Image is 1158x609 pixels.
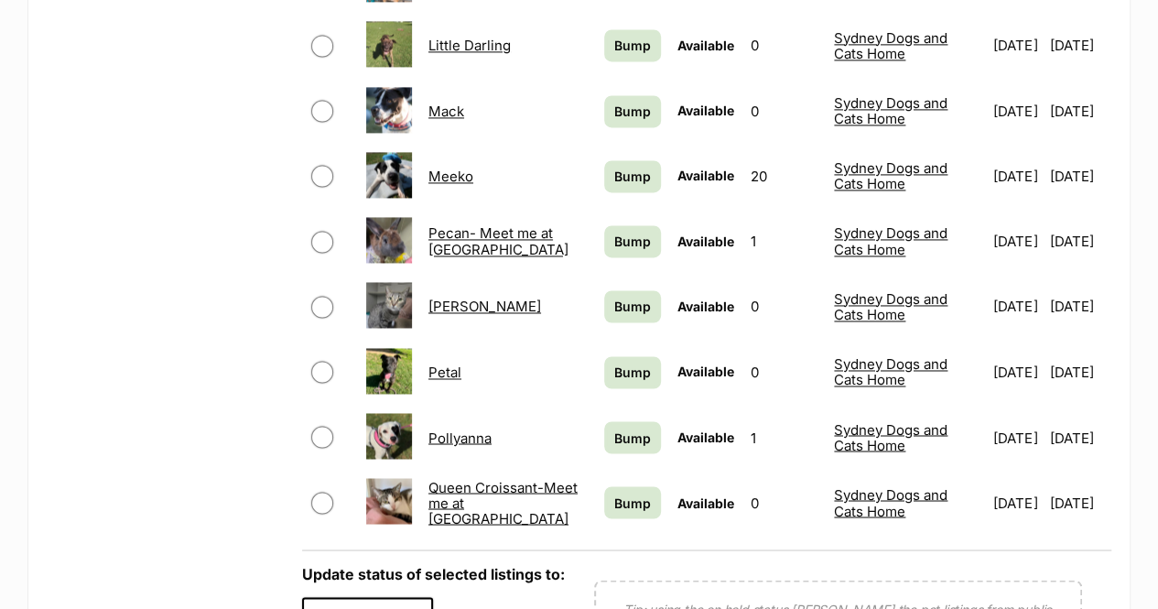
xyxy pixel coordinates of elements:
td: 1 [743,406,825,469]
a: Sydney Dogs and Cats Home [834,420,947,453]
a: Meeko [428,168,473,185]
td: [DATE] [1050,145,1109,208]
a: Queen Croissant-Meet me at [GEOGRAPHIC_DATA] [428,478,578,527]
td: [DATE] [986,210,1047,273]
td: 0 [743,471,825,534]
td: [DATE] [986,145,1047,208]
td: [DATE] [1050,406,1109,469]
td: [DATE] [1050,341,1109,404]
span: Available [677,168,734,183]
span: Bump [614,36,651,55]
span: Bump [614,428,651,447]
td: [DATE] [986,80,1047,143]
a: Bump [604,486,661,518]
a: Little Darling [428,37,511,54]
a: [PERSON_NAME] [428,298,541,315]
a: Mack [428,103,464,120]
a: Sydney Dogs and Cats Home [834,29,947,62]
td: [DATE] [986,471,1047,534]
a: Bump [604,421,661,453]
td: [DATE] [1050,471,1109,534]
a: Sydney Dogs and Cats Home [834,94,947,127]
td: [DATE] [986,275,1047,338]
a: Sydney Dogs and Cats Home [834,224,947,257]
a: Sydney Dogs and Cats Home [834,159,947,192]
td: 1 [743,210,825,273]
span: Available [677,495,734,510]
span: Bump [614,493,651,512]
a: Bump [604,290,661,322]
a: Bump [604,95,661,127]
span: Available [677,364,734,379]
a: Petal [428,364,461,381]
td: 0 [743,80,825,143]
a: Sydney Dogs and Cats Home [834,355,947,388]
td: [DATE] [986,341,1047,404]
td: [DATE] [1050,14,1109,77]
span: Bump [614,167,651,186]
td: [DATE] [1050,275,1109,338]
a: Bump [604,356,661,388]
span: Available [677,429,734,444]
a: Bump [604,160,661,192]
span: Bump [614,232,651,251]
td: [DATE] [986,406,1047,469]
a: Pecan- Meet me at [GEOGRAPHIC_DATA] [428,224,568,257]
span: Bump [614,297,651,316]
td: [DATE] [986,14,1047,77]
a: Sydney Dogs and Cats Home [834,290,947,323]
span: Available [677,38,734,53]
td: [DATE] [1050,80,1109,143]
span: Available [677,299,734,314]
td: 20 [743,145,825,208]
a: Bump [604,29,661,61]
td: 0 [743,341,825,404]
a: Sydney Dogs and Cats Home [834,485,947,518]
label: Update status of selected listings to: [302,564,565,582]
td: 0 [743,275,825,338]
span: Bump [614,363,651,382]
td: 0 [743,14,825,77]
span: Available [677,234,734,249]
td: [DATE] [1050,210,1109,273]
a: Pollyanna [428,429,492,446]
span: Available [677,103,734,118]
span: Bump [614,102,651,121]
a: Bump [604,225,661,257]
